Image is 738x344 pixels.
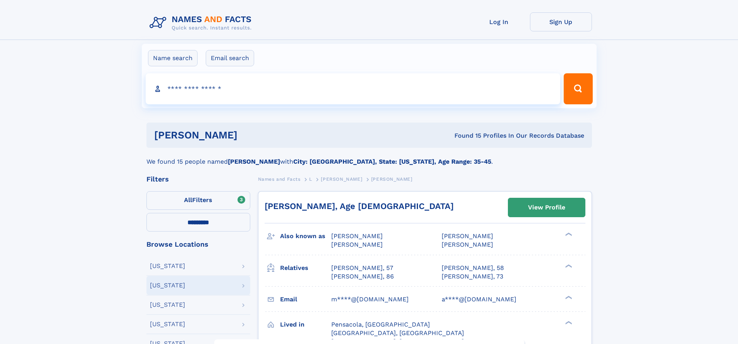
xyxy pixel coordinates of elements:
h3: Email [280,293,331,306]
label: Name search [148,50,198,66]
a: [PERSON_NAME], 58 [442,264,504,272]
span: [GEOGRAPHIC_DATA], [GEOGRAPHIC_DATA] [331,329,464,337]
b: City: [GEOGRAPHIC_DATA], State: [US_STATE], Age Range: 35-45 [293,158,491,165]
a: [PERSON_NAME], 73 [442,272,503,281]
span: [PERSON_NAME] [442,232,493,240]
a: [PERSON_NAME], 57 [331,264,393,272]
label: Filters [146,191,250,210]
a: View Profile [508,198,585,217]
span: [PERSON_NAME] [331,241,383,248]
span: [PERSON_NAME] [442,241,493,248]
span: [PERSON_NAME] [331,232,383,240]
div: Browse Locations [146,241,250,248]
label: Email search [206,50,254,66]
div: ❯ [563,295,573,300]
a: Sign Up [530,12,592,31]
a: Log In [468,12,530,31]
span: All [184,196,192,204]
img: Logo Names and Facts [146,12,258,33]
div: [US_STATE] [150,282,185,289]
div: Found 15 Profiles In Our Records Database [346,131,584,140]
div: ❯ [563,263,573,268]
a: [PERSON_NAME], Age [DEMOGRAPHIC_DATA] [265,201,454,211]
h1: [PERSON_NAME] [154,130,346,140]
div: View Profile [528,199,565,216]
span: [PERSON_NAME] [371,176,413,182]
a: [PERSON_NAME] [321,174,362,184]
b: [PERSON_NAME] [228,158,280,165]
div: [US_STATE] [150,263,185,269]
span: Pensacola, [GEOGRAPHIC_DATA] [331,321,430,328]
div: [US_STATE] [150,302,185,308]
div: Filters [146,176,250,183]
div: We found 15 people named with . [146,148,592,166]
div: ❯ [563,320,573,325]
div: ❯ [563,232,573,237]
h3: Lived in [280,318,331,331]
button: Search Button [564,73,592,104]
a: [PERSON_NAME], 86 [331,272,394,281]
a: Names and Facts [258,174,301,184]
h3: Also known as [280,230,331,243]
span: L [309,176,312,182]
a: L [309,174,312,184]
span: [PERSON_NAME] [321,176,362,182]
div: [US_STATE] [150,321,185,327]
h3: Relatives [280,261,331,275]
input: search input [146,73,561,104]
